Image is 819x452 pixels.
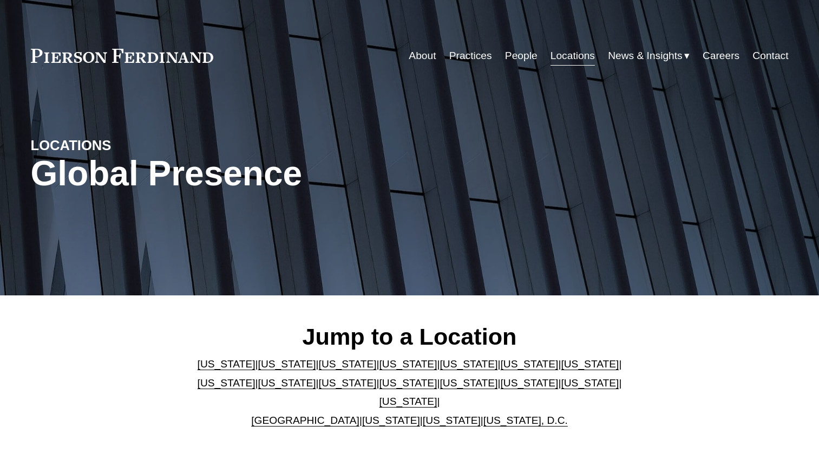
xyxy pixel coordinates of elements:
a: [US_STATE] [379,358,437,370]
a: [US_STATE] [423,415,481,426]
a: [US_STATE] [258,377,316,389]
a: [US_STATE] [198,377,255,389]
a: [US_STATE] [319,377,377,389]
a: Locations [551,46,595,66]
h2: Jump to a Location [188,322,631,351]
a: [US_STATE] [319,358,377,370]
a: People [505,46,538,66]
a: Practices [449,46,492,66]
a: [US_STATE] [198,358,255,370]
a: [US_STATE] [258,358,316,370]
a: [US_STATE] [362,415,420,426]
span: News & Insights [608,47,683,66]
p: | | | | | | | | | | | | | | | | | | [188,355,631,430]
a: [US_STATE] [440,377,497,389]
h1: Global Presence [31,154,536,193]
a: Contact [752,46,788,66]
a: [US_STATE], D.C. [483,415,568,426]
a: [US_STATE] [561,377,619,389]
a: [US_STATE] [500,358,558,370]
a: Careers [703,46,739,66]
a: [US_STATE] [500,377,558,389]
a: About [409,46,436,66]
a: [US_STATE] [561,358,619,370]
a: [US_STATE] [379,396,437,407]
a: [US_STATE] [379,377,437,389]
h4: LOCATIONS [31,137,220,154]
a: [US_STATE] [440,358,497,370]
a: [GEOGRAPHIC_DATA] [251,415,359,426]
a: folder dropdown [608,46,690,66]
